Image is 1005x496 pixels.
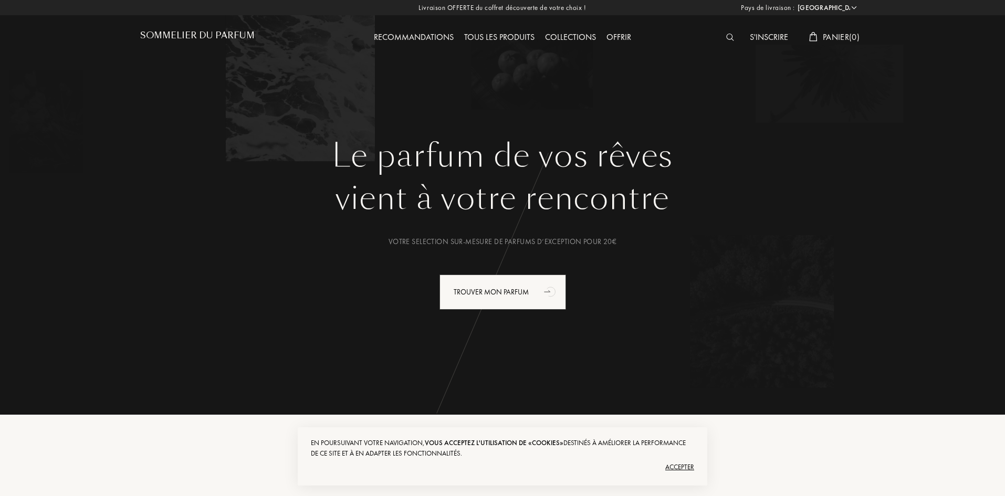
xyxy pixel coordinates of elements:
[311,438,694,459] div: En poursuivant votre navigation, destinés à améliorer la performance de ce site et à en adapter l...
[459,31,540,45] div: Tous les produits
[369,31,459,45] div: Recommandations
[726,34,734,41] img: search_icn_white.svg
[148,236,857,247] div: Votre selection sur-mesure de parfums d’exception pour 20€
[148,137,857,175] h1: Le parfum de vos rêves
[148,175,857,222] div: vient à votre rencontre
[311,459,694,476] div: Accepter
[745,31,793,45] div: S'inscrire
[745,31,793,43] a: S'inscrire
[140,30,255,40] h1: Sommelier du Parfum
[369,31,459,43] a: Recommandations
[432,275,574,310] a: Trouver mon parfumanimation
[425,438,563,447] span: vous acceptez l'utilisation de «cookies»
[809,32,818,41] img: cart_white.svg
[540,281,561,302] div: animation
[439,275,566,310] div: Trouver mon parfum
[140,30,255,45] a: Sommelier du Parfum
[741,3,795,13] span: Pays de livraison :
[540,31,601,43] a: Collections
[459,31,540,43] a: Tous les produits
[601,31,636,45] div: Offrir
[601,31,636,43] a: Offrir
[540,31,601,45] div: Collections
[823,31,860,43] span: Panier ( 0 )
